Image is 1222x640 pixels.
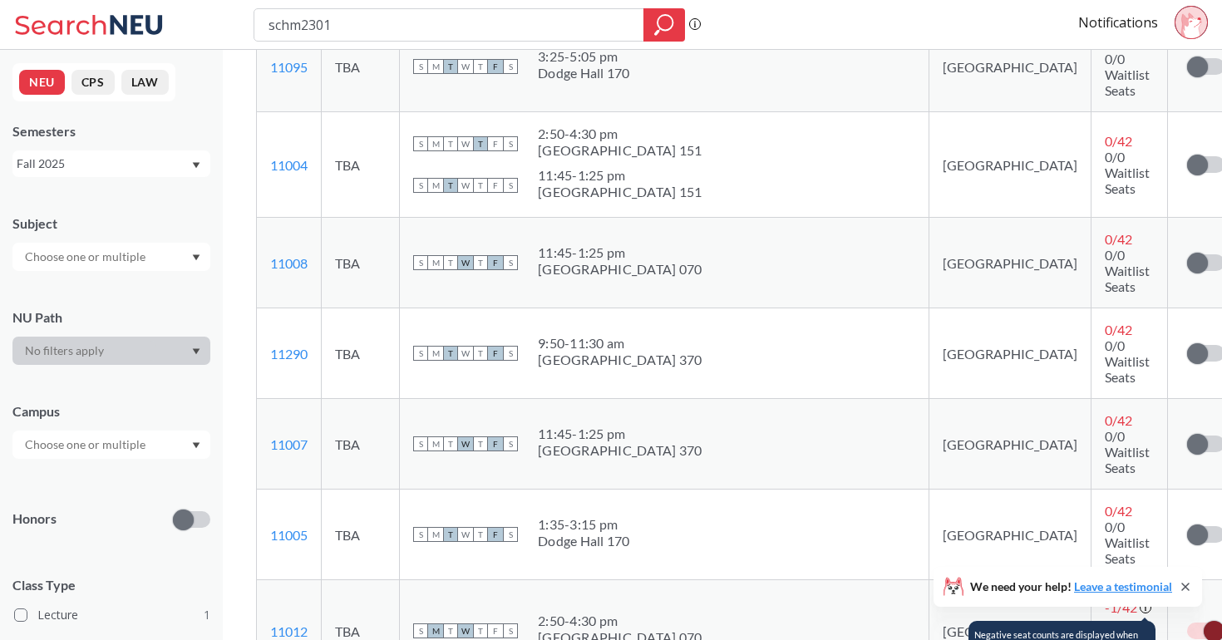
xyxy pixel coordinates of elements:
[488,178,503,193] span: F
[473,255,488,270] span: T
[970,581,1172,593] span: We need your help!
[538,48,630,65] div: 3:25 - 5:05 pm
[488,255,503,270] span: F
[1105,412,1132,428] span: 0 / 42
[929,218,1091,308] td: [GEOGRAPHIC_DATA]
[428,527,443,542] span: M
[473,178,488,193] span: T
[1105,231,1132,247] span: 0 / 42
[1105,51,1150,98] span: 0/0 Waitlist Seats
[192,348,200,355] svg: Dropdown arrow
[538,142,702,159] div: [GEOGRAPHIC_DATA] 151
[1105,428,1150,475] span: 0/0 Waitlist Seats
[270,527,308,543] a: 11005
[1105,149,1150,196] span: 0/0 Waitlist Seats
[503,346,518,361] span: S
[1078,13,1158,32] a: Notifications
[538,261,702,278] div: [GEOGRAPHIC_DATA] 070
[473,59,488,74] span: T
[270,59,308,75] a: 11095
[538,533,630,549] div: Dodge Hall 170
[192,254,200,261] svg: Dropdown arrow
[458,436,473,451] span: W
[538,65,630,81] div: Dodge Hall 170
[270,255,308,271] a: 11008
[428,255,443,270] span: M
[443,527,458,542] span: T
[538,167,702,184] div: 11:45 - 1:25 pm
[270,346,308,362] a: 11290
[488,436,503,451] span: F
[929,308,1091,399] td: [GEOGRAPHIC_DATA]
[929,399,1091,490] td: [GEOGRAPHIC_DATA]
[12,510,57,529] p: Honors
[413,59,428,74] span: S
[322,399,400,490] td: TBA
[322,490,400,580] td: TBA
[443,623,458,638] span: T
[12,122,210,140] div: Semesters
[413,527,428,542] span: S
[121,70,169,95] button: LAW
[488,136,503,151] span: F
[473,527,488,542] span: T
[1105,599,1137,615] span: -1 / 42
[322,308,400,399] td: TBA
[428,346,443,361] span: M
[413,436,428,451] span: S
[12,402,210,421] div: Campus
[503,255,518,270] span: S
[270,436,308,452] a: 11007
[1074,579,1172,593] a: Leave a testimonial
[413,136,428,151] span: S
[428,436,443,451] span: M
[503,623,518,638] span: S
[267,11,632,39] input: Class, professor, course number, "phrase"
[1105,503,1132,519] span: 0 / 42
[12,308,210,327] div: NU Path
[538,126,702,142] div: 2:50 - 4:30 pm
[71,70,115,95] button: CPS
[1105,247,1150,294] span: 0/0 Waitlist Seats
[538,352,702,368] div: [GEOGRAPHIC_DATA] 370
[488,623,503,638] span: F
[643,8,685,42] div: magnifying glass
[322,22,400,112] td: TBA
[473,136,488,151] span: T
[12,576,210,594] span: Class Type
[413,255,428,270] span: S
[503,527,518,542] span: S
[929,490,1091,580] td: [GEOGRAPHIC_DATA]
[443,59,458,74] span: T
[322,218,400,308] td: TBA
[192,162,200,169] svg: Dropdown arrow
[458,527,473,542] span: W
[503,178,518,193] span: S
[12,431,210,459] div: Dropdown arrow
[12,150,210,177] div: Fall 2025Dropdown arrow
[443,346,458,361] span: T
[458,346,473,361] span: W
[473,346,488,361] span: T
[458,59,473,74] span: W
[473,436,488,451] span: T
[443,136,458,151] span: T
[428,136,443,151] span: M
[929,22,1091,112] td: [GEOGRAPHIC_DATA]
[428,59,443,74] span: M
[270,623,308,639] a: 11012
[19,70,65,95] button: NEU
[204,606,210,624] span: 1
[538,184,702,200] div: [GEOGRAPHIC_DATA] 151
[503,436,518,451] span: S
[473,623,488,638] span: T
[428,623,443,638] span: M
[12,243,210,271] div: Dropdown arrow
[413,346,428,361] span: S
[1105,337,1150,385] span: 0/0 Waitlist Seats
[538,335,702,352] div: 9:50 - 11:30 am
[443,436,458,451] span: T
[488,346,503,361] span: F
[12,337,210,365] div: Dropdown arrow
[488,59,503,74] span: F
